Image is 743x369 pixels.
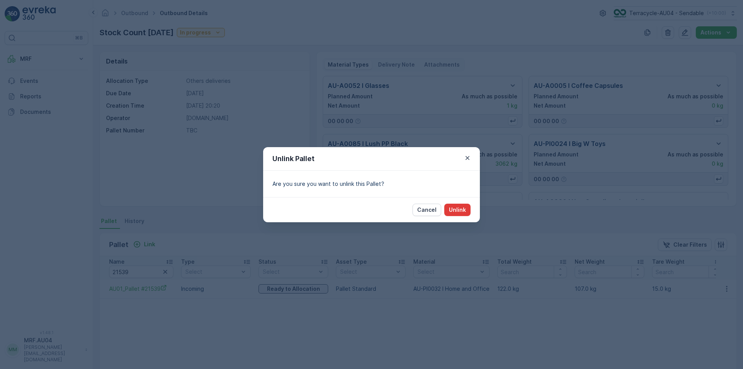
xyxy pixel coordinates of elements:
p: Unlink Pallet [272,153,315,164]
p: Unlink [449,206,466,214]
p: Cancel [417,206,437,214]
button: Cancel [413,204,441,216]
button: Unlink [444,204,471,216]
p: Are you sure you want to unlink this Pallet? [272,180,471,188]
